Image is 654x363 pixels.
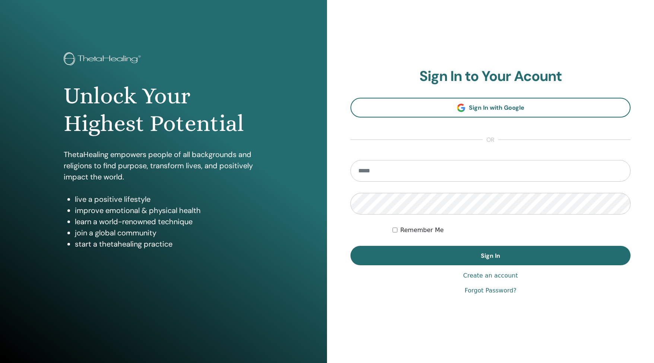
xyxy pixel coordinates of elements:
[75,194,263,205] li: live a positive lifestyle
[400,226,444,235] label: Remember Me
[75,216,263,227] li: learn a world-renowned technique
[64,149,263,182] p: ThetaHealing empowers people of all backgrounds and religions to find purpose, transform lives, a...
[64,82,263,138] h1: Unlock Your Highest Potential
[393,226,631,235] div: Keep me authenticated indefinitely or until I manually logout
[350,68,631,85] h2: Sign In to Your Acount
[481,252,500,260] span: Sign In
[463,271,518,280] a: Create an account
[350,98,631,118] a: Sign In with Google
[469,104,524,112] span: Sign In with Google
[75,205,263,216] li: improve emotional & physical health
[75,238,263,250] li: start a thetahealing practice
[350,246,631,265] button: Sign In
[464,286,516,295] a: Forgot Password?
[483,135,498,144] span: or
[75,227,263,238] li: join a global community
